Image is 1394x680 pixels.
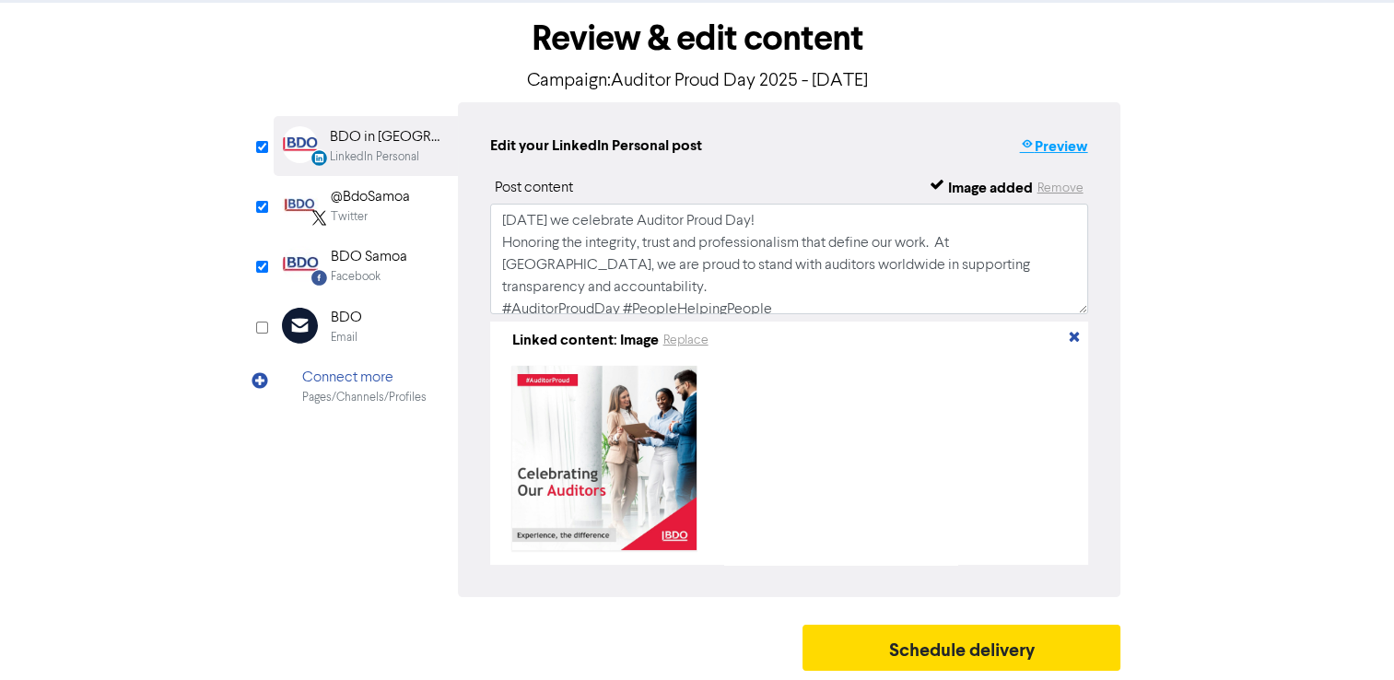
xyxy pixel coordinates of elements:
[495,177,573,199] div: Post content
[282,126,318,163] img: LinkedinPersonal
[331,246,407,268] div: BDO Samoa
[512,329,659,351] div: Linked content: Image
[274,176,458,236] div: Twitter@BdoSamoaTwitter
[490,204,1089,314] textarea: [DATE] we celebrate Auditor Proud Day! Honoring the integrity, trust and professionalism that def...
[331,307,362,329] div: BDO
[302,389,427,406] div: Pages/Channels/Profiles
[512,366,697,550] img: image_1758682193779.jpg
[1302,592,1394,680] iframe: Chat Widget
[331,268,381,286] div: Facebook
[331,208,368,226] div: Twitter
[302,367,427,389] div: Connect more
[274,116,458,176] div: LinkedinPersonal BDO in [GEOGRAPHIC_DATA]LinkedIn Personal
[490,135,702,158] div: Edit your LinkedIn Personal post
[274,357,458,416] div: Connect morePages/Channels/Profiles
[331,186,410,208] div: @BdoSamoa
[1036,177,1084,199] button: Remove
[274,18,1121,60] h1: Review & edit content
[274,67,1121,95] p: Campaign: Auditor Proud Day 2025 - [DATE]
[282,186,319,223] img: Twitter
[662,330,709,351] button: Replace
[331,329,357,346] div: Email
[330,126,448,148] div: BDO in [GEOGRAPHIC_DATA]
[274,236,458,296] div: Facebook BDO SamoaFacebook
[947,177,1032,199] div: Image added
[274,297,458,357] div: BDOEmail
[282,246,319,283] img: Facebook
[1018,135,1088,158] button: Preview
[802,625,1121,671] button: Schedule delivery
[330,148,419,166] div: LinkedIn Personal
